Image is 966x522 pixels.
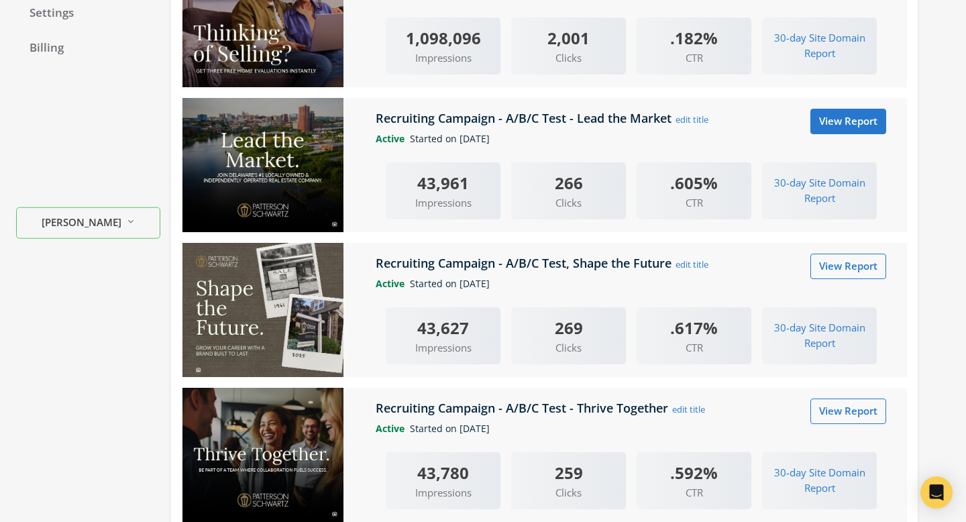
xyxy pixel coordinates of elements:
span: Impressions [386,340,500,356]
div: 43,961 [386,170,500,195]
button: 30-day Site Domain Report [762,25,877,66]
span: Clicks [511,50,626,66]
a: View Report [810,109,886,134]
div: .592% [637,460,751,485]
div: 269 [511,315,626,340]
h5: Recruiting Campaign - A/B/C Test - Thrive Together [376,400,672,416]
span: Active [376,422,410,435]
div: Open Intercom Messenger [920,476,953,509]
span: CTR [637,50,751,66]
div: 259 [511,460,626,485]
img: Recruiting Campaign - A/B/C Test - Thrive Together [182,388,343,522]
div: .617% [637,315,751,340]
div: Started on [DATE] [366,276,897,291]
button: 30-day Site Domain Report [762,460,877,501]
div: 43,627 [386,315,500,340]
span: Clicks [511,195,626,211]
a: Billing [16,34,160,62]
button: 30-day Site Domain Report [762,315,877,356]
div: 43,780 [386,460,500,485]
span: Clicks [511,340,626,356]
img: Recruiting Campaign - A/B/C Test, Shape the Future [182,243,343,377]
span: [PERSON_NAME] [42,214,121,229]
div: .605% [637,170,751,195]
button: [PERSON_NAME] [16,207,160,239]
span: CTR [637,195,751,211]
button: edit title [672,402,706,417]
span: CTR [637,485,751,501]
a: View Report [810,399,886,423]
button: 30-day Site Domain Report [762,170,877,211]
div: .182% [637,25,751,50]
span: Clicks [511,485,626,501]
h5: Recruiting Campaign - A/B/C Test - Lead the Market [376,110,675,126]
button: edit title [675,112,709,127]
button: edit title [675,257,709,272]
span: Impressions [386,50,500,66]
img: Recruiting Campaign - A/B/C Test - Lead the Market [182,98,343,232]
span: Impressions [386,195,500,211]
div: 2,001 [511,25,626,50]
a: View Report [810,254,886,278]
div: 266 [511,170,626,195]
span: Active [376,132,410,145]
h5: Recruiting Campaign - A/B/C Test, Shape the Future [376,255,675,271]
span: Active [376,277,410,290]
div: 1,098,096 [386,25,500,50]
div: Started on [DATE] [366,132,897,146]
span: CTR [637,340,751,356]
div: Started on [DATE] [366,421,897,436]
span: Impressions [386,485,500,501]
